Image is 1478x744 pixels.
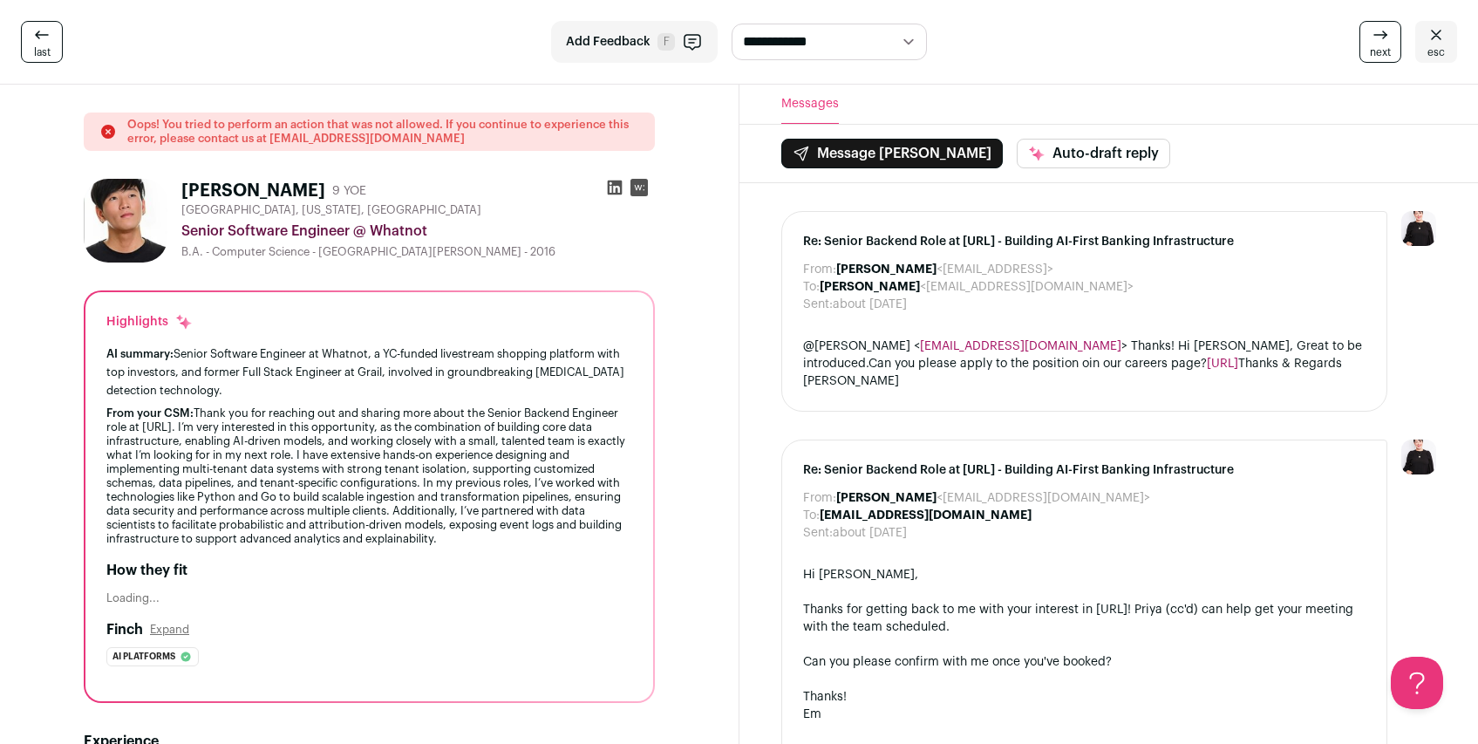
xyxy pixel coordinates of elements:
img: d38298101abe004f29210a602df4f27bfe630cc0a37db06df0d780d8d2de08ee.jpg [84,179,167,263]
h1: [PERSON_NAME] [181,179,325,203]
span: esc [1427,45,1445,59]
button: Auto-draft reply [1017,139,1170,168]
dd: about [DATE] [833,524,907,542]
button: Message [PERSON_NAME] [781,139,1003,168]
div: Thanks! [803,688,1366,706]
span: F [657,33,675,51]
span: next [1370,45,1391,59]
p: Oops! You tried to perform an action that was not allowed. If you continue to experience this err... [127,118,639,146]
span: Re: Senior Backend Role at [URL] - Building AI-First Banking Infrastructure [803,461,1366,479]
span: last [34,45,51,59]
span: AI summary: [106,348,174,359]
button: Add Feedback F [551,21,718,63]
a: esc [1415,21,1457,63]
a: [URL] [1207,358,1238,370]
h2: Finch [106,619,143,640]
dt: Sent: [803,524,833,542]
a: last [21,21,63,63]
dt: To: [803,278,820,296]
div: Em [803,706,1366,723]
iframe: Help Scout Beacon - Open [1391,657,1443,709]
dd: <[EMAIL_ADDRESS]> [836,261,1053,278]
dt: From: [803,261,836,278]
dt: From: [803,489,836,507]
dd: <[EMAIL_ADDRESS][DOMAIN_NAME]> [820,278,1134,296]
div: B.A. - Computer Science - [GEOGRAPHIC_DATA][PERSON_NAME] - 2016 [181,245,655,259]
div: Can you please confirm with me once you've booked? [803,653,1366,671]
span: Add Feedback [566,33,650,51]
div: Thanks for getting back to me with your interest in [URL]! Priya (cc'd) can help get your meeting... [803,601,1366,636]
b: [PERSON_NAME] [820,281,920,293]
dt: Sent: [803,296,833,313]
button: Messages [781,85,839,124]
b: [EMAIL_ADDRESS][DOMAIN_NAME] [820,509,1032,522]
span: Ai platforms [112,648,175,666]
a: next [1359,21,1401,63]
img: 9240684-medium_jpg [1401,211,1436,246]
h2: How they fit [106,560,632,581]
div: @[PERSON_NAME] < > Thanks! Hi [PERSON_NAME], Great to be introduced.Can you please apply to the p... [803,338,1366,390]
div: Highlights [106,313,193,331]
div: Senior Software Engineer @ Whatnot [181,221,655,242]
button: Expand [150,623,189,637]
div: Thank you for reaching out and sharing more about the Senior Backend Engineer role at [URL]. I’m ... [106,406,632,546]
div: Hi [PERSON_NAME], [803,566,1366,584]
dd: <[EMAIL_ADDRESS][DOMAIN_NAME]> [836,489,1150,507]
b: [PERSON_NAME] [836,492,937,504]
span: From your CSM: [106,407,194,419]
a: [EMAIL_ADDRESS][DOMAIN_NAME] [920,340,1121,352]
div: 9 YOE [332,182,366,200]
div: Loading... [106,591,632,605]
dd: about [DATE] [833,296,907,313]
div: Senior Software Engineer at Whatnot, a YC-funded livestream shopping platform with top investors,... [106,345,632,399]
span: [GEOGRAPHIC_DATA], [US_STATE], [GEOGRAPHIC_DATA] [181,203,481,217]
dt: To: [803,507,820,524]
img: 9240684-medium_jpg [1401,440,1436,474]
b: [PERSON_NAME] [836,263,937,276]
span: Re: Senior Backend Role at [URL] - Building AI-First Banking Infrastructure [803,233,1366,250]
